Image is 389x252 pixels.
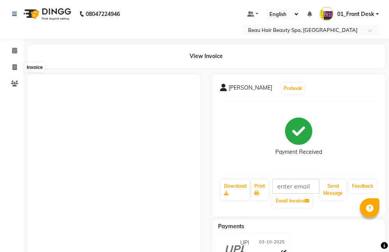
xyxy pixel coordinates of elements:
button: Email Invoice [273,194,312,208]
a: Print [251,180,268,200]
a: Download [221,180,250,200]
div: View Invoice [27,44,385,68]
img: 01_Front Desk [320,7,333,21]
span: Payments [218,223,244,230]
img: logo [20,3,73,25]
span: UPI [240,239,249,247]
span: 03-10-2025 [259,239,285,247]
button: Send Message [320,180,346,200]
input: enter email [272,179,320,194]
b: 08047224946 [86,3,120,25]
span: [PERSON_NAME] [229,84,272,95]
button: Prebook [282,83,304,94]
iframe: chat widget [356,221,381,244]
div: Payment Received [275,148,322,156]
a: Feedback [349,180,377,193]
div: Invoice [25,63,44,72]
span: 01_Front Desk [337,10,374,18]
